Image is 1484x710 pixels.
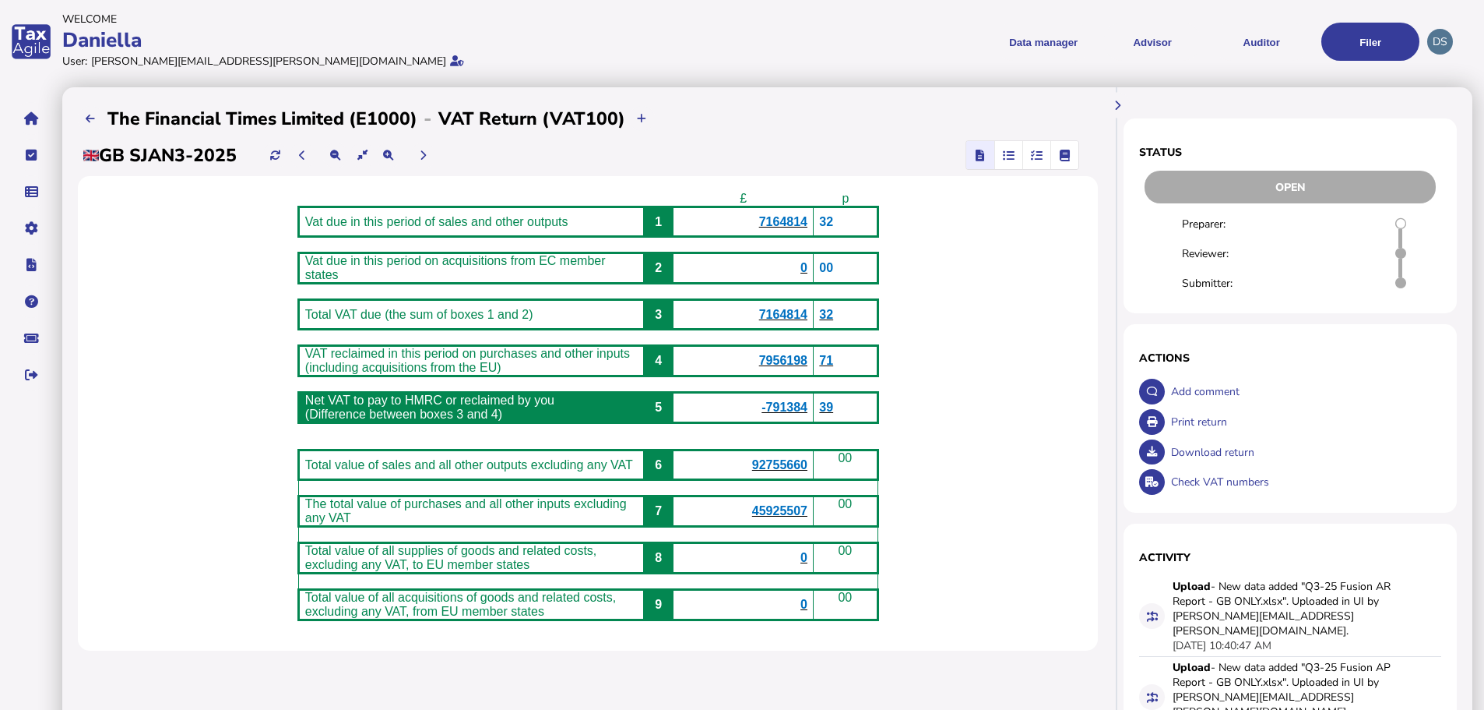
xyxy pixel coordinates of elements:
[1173,579,1406,638] div: - New data added "Q3-25 Fusion AR Report - GB ONLY.xlsx". Uploaded in UI by [PERSON_NAME][EMAIL_A...
[1147,692,1158,703] i: Data for this filing changed
[1139,469,1165,495] button: Check VAT numbers on return.
[305,544,596,571] span: Total value of all supplies of goods and related costs, excluding any VAT, to EU member states
[838,544,852,557] span: 00
[655,551,662,564] span: 8
[83,143,237,168] h2: GB SJAN3-2025
[1173,638,1271,653] div: [DATE] 10:40:47 AM
[15,249,47,281] button: Developer hub links
[1139,351,1441,366] h1: Actions
[752,504,807,517] span: 45925507
[1182,276,1263,291] div: Submitter:
[1173,660,1211,675] strong: Upload
[1167,437,1442,468] div: Download return
[1139,379,1165,404] button: Make a comment in the activity log.
[819,308,833,321] span: 32
[655,215,662,228] span: 1
[800,551,807,564] span: 0
[759,308,807,321] b: 7164814
[305,347,630,374] span: VAT reclaimed in this period on purchases and other inputs (including acquisitions from the EU)
[819,261,833,274] span: 00
[761,401,807,414] b: -791384
[290,143,315,168] button: Previous period
[1395,218,1406,229] i: Return requires to prepare draft.
[305,408,502,421] span: (Difference between boxes 3 and 4)
[15,139,47,171] button: Tasks
[1173,579,1211,594] strong: Upload
[994,23,1092,61] button: Shows a dropdown of Data manager options
[91,54,446,69] div: [PERSON_NAME][EMAIL_ADDRESS][PERSON_NAME][DOMAIN_NAME]
[655,598,662,611] span: 9
[15,322,47,355] button: Raise a support ticket
[438,107,625,131] h2: VAT Return (VAT100)
[1212,23,1310,61] button: Auditor
[1167,376,1442,407] div: Add comment
[15,212,47,245] button: Manage settings
[350,143,375,168] button: Reset the return view
[1182,217,1263,231] div: Preparer:
[1139,550,1441,565] h1: Activity
[842,192,849,205] span: p
[1139,171,1441,203] div: Return status - Actions are restricted to nominated users
[1167,467,1442,497] div: Check VAT numbers
[655,261,662,274] span: 2
[417,106,438,131] div: -
[800,261,807,274] span: 0
[15,102,47,135] button: Home
[655,458,662,472] span: 6
[15,359,47,391] button: Sign out
[800,598,807,611] span: 0
[305,394,554,407] span: Net VAT to pay to HMRC or reclaimed by you
[655,401,662,414] span: 5
[305,254,606,281] span: Vat due in this period on acquisitions from EC member states
[655,504,662,517] span: 7
[655,308,662,321] span: 3
[1147,611,1158,622] i: Data for this filing changed
[655,354,662,367] span: 4
[15,285,47,318] button: Help pages
[1050,141,1078,169] mat-button-toggle: Ledger
[62,54,87,69] div: User:
[305,215,568,228] span: Vat due in this period of sales and other outputs
[262,143,288,168] button: Refresh data for current period
[745,23,1420,61] menu: navigate products
[62,26,737,54] div: Daniella
[629,106,655,132] button: Upload transactions
[740,192,747,205] span: £
[1182,246,1263,261] div: Reviewer:
[1022,141,1050,169] mat-button-toggle: Reconcilliation view by tax code
[62,12,737,26] div: Welcome
[305,497,627,525] span: The total value of purchases and all other inputs excluding any VAT
[752,458,807,472] span: 92755660
[410,143,436,168] button: Next period
[305,308,533,321] span: Total VAT due (the sum of boxes 1 and 2)
[994,141,1022,169] mat-button-toggle: Reconcilliation view by document
[1167,407,1442,437] div: Print return
[78,106,104,132] button: Filings list - by month
[1321,23,1419,61] button: Filer
[819,401,833,414] span: 39
[323,143,349,168] button: Make the return view smaller
[83,150,99,161] img: gb.png
[838,497,852,510] span: 00
[1139,440,1165,465] button: Download return
[305,591,616,618] span: Total value of all acquisitions of goods and related costs, excluding any VAT, from EU member states
[107,107,417,131] h2: The Financial Times Limited (E1000)
[1139,145,1441,160] h1: Status
[305,458,633,472] span: Total value of sales and all other outputs excluding any VAT
[819,354,833,367] span: 71
[838,451,852,465] span: 00
[1103,23,1201,61] button: Shows a dropdown of VAT Advisor options
[1427,29,1453,55] div: Profile settings
[1145,171,1436,203] div: Open
[450,55,464,66] i: Email verified
[759,215,807,228] span: 7164814
[838,591,852,604] span: 00
[375,143,401,168] button: Make the return view larger
[966,141,994,169] mat-button-toggle: Return view
[1139,409,1165,435] button: Open printable view of return.
[15,175,47,208] button: Data manager
[759,354,807,367] span: 7956198
[1105,93,1131,118] button: Hide
[819,215,833,228] span: 32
